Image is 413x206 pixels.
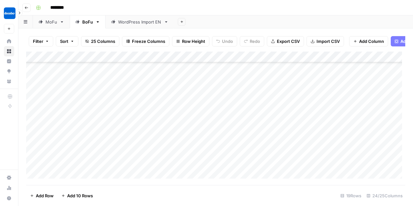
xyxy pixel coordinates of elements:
span: Add 10 Rows [67,192,93,199]
a: Your Data [4,76,14,86]
a: Settings [4,172,14,183]
button: Add 10 Rows [57,191,97,201]
span: Row Height [182,38,205,44]
button: Workspace: Docebo [4,5,14,21]
a: WordPress Import EN [106,15,174,28]
a: MoFu [33,15,70,28]
div: BoFu [82,19,93,25]
span: Sort [60,38,68,44]
button: Freeze Columns [122,36,169,46]
button: Add Row [26,191,57,201]
div: 19 Rows [338,191,364,201]
a: Opportunities [4,66,14,76]
button: Help + Support [4,193,14,203]
a: BoFu [70,15,106,28]
span: Import CSV [317,38,340,44]
button: Sort [56,36,78,46]
button: Undo [212,36,237,46]
img: Docebo Logo [4,7,15,19]
div: WordPress Import EN [118,19,161,25]
div: MoFu [45,19,57,25]
span: Export CSV [277,38,300,44]
button: 25 Columns [81,36,119,46]
button: Redo [240,36,264,46]
a: Home [4,36,14,46]
span: Add Row [36,192,54,199]
a: Usage [4,183,14,193]
a: Insights [4,56,14,66]
a: Browse [4,46,14,56]
div: 24/25 Columns [364,191,405,201]
span: Redo [250,38,260,44]
button: Filter [29,36,53,46]
button: Export CSV [267,36,304,46]
button: Add Column [349,36,388,46]
span: Freeze Columns [132,38,165,44]
span: Filter [33,38,43,44]
span: Add Column [359,38,384,44]
button: Import CSV [307,36,344,46]
span: 25 Columns [91,38,115,44]
span: Undo [222,38,233,44]
button: Row Height [172,36,209,46]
